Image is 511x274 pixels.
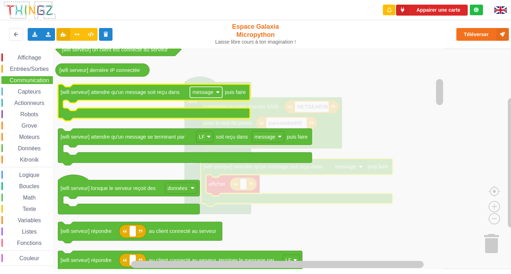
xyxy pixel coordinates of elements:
[17,89,42,95] span: Capteurs
[9,77,50,83] span: Communication
[285,257,291,263] text: LF
[22,195,37,201] span: Math
[21,229,38,235] span: Listes
[61,89,180,95] text: [wifi serveur] attendre qu'un message soit reçu dans
[13,100,45,106] span: Actionneurs
[21,206,37,212] span: Texte
[149,228,216,234] text: au client connecté au serveur
[216,134,248,140] text: soit reçu dans
[19,157,40,163] span: Kitronik
[61,257,112,263] text: [wifi serveur] répondre
[192,89,213,95] text: message
[18,255,40,261] span: Couleur
[18,183,40,189] span: Boucles
[254,134,275,140] text: message
[62,47,168,52] text: [wifi serveur] un client est connecté au serveur
[61,185,156,191] text: [wifi serveur] lorsque le serveur reçoit des
[19,111,39,117] span: Robots
[17,145,42,151] span: Données
[21,123,38,129] span: Grove
[16,240,43,246] span: Fonctions
[17,217,42,223] span: Variables
[61,228,112,234] text: [wifi serveur] répondre
[212,23,299,45] div: Espace Galaxia Micropython
[470,5,483,15] div: Tu es connecté au serveur de création de Thingz
[225,89,246,95] text: puis faire
[396,5,468,16] button: Appairer une carte
[287,134,308,140] text: puis faire
[456,28,509,41] button: Téléverser
[149,257,275,263] text: au client connecté au serveur, terminer le message par
[18,134,41,140] span: Moteurs
[494,6,507,14] img: gb.png
[199,134,205,140] text: LF
[59,67,140,73] text: [wifi serveur] dernière IP connectée
[9,66,50,72] span: Entrées/Sorties
[212,39,299,45] div: Laisse libre cours à ton imagination !
[3,1,56,19] img: thingz_logo.png
[16,55,42,61] span: Affichage
[18,172,40,178] span: Logique
[61,134,185,140] text: [wifi serveur] attendre qu'un message se terminant par
[167,185,187,191] text: données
